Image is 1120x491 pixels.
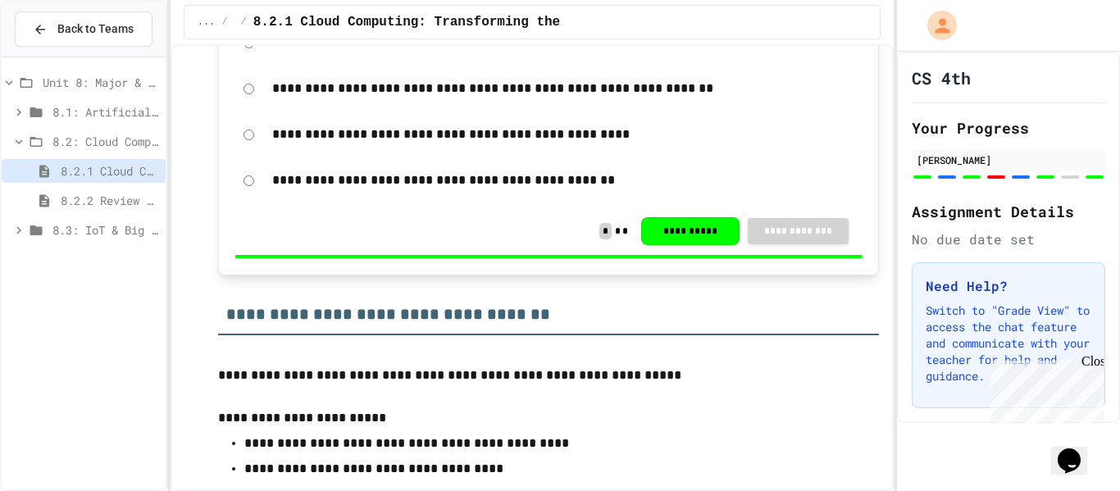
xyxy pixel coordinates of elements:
span: 8.2.2 Review - Cloud Computing [61,192,159,209]
button: Back to Teams [15,11,153,47]
span: 8.1: Artificial Intelligence Basics [52,103,159,120]
div: No due date set [912,230,1105,249]
h1: CS 4th [912,66,971,89]
span: ... [198,16,216,29]
span: 8.2: Cloud Computing [52,133,159,150]
span: 8.3: IoT & Big Data [52,221,159,239]
span: 8.2.1 Cloud Computing: Transforming the Digital World [253,12,671,32]
span: / [221,16,227,29]
p: Switch to "Grade View" to access the chat feature and communicate with your teacher for help and ... [926,302,1091,384]
h2: Assignment Details [912,200,1105,223]
iframe: chat widget [1051,425,1104,475]
span: Unit 8: Major & Emerging Technologies [43,74,159,91]
span: 8.2.1 Cloud Computing: Transforming the Digital World [61,162,159,180]
iframe: chat widget [984,354,1104,424]
span: / [241,16,247,29]
span: Back to Teams [57,20,134,38]
div: [PERSON_NAME] [917,152,1100,167]
div: My Account [910,7,961,44]
h3: Need Help? [926,276,1091,296]
div: Chat with us now!Close [7,7,113,104]
h2: Your Progress [912,116,1105,139]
